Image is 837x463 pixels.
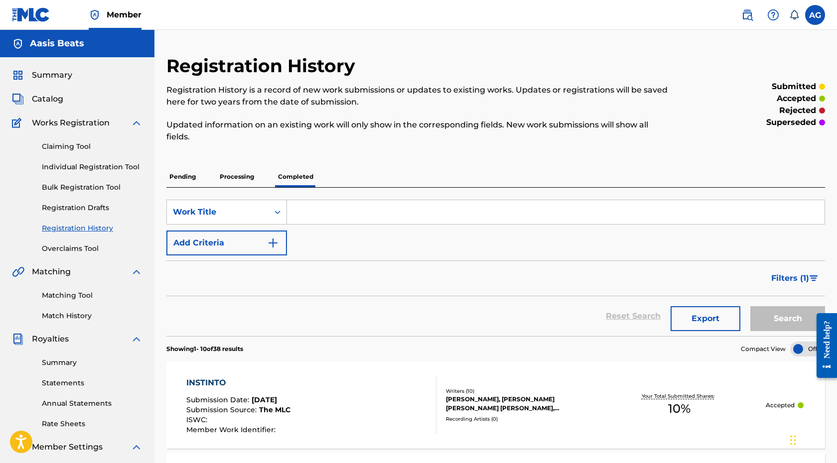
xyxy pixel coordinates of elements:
[42,243,142,254] a: Overclaims Tool
[186,377,290,389] div: INSTINTO
[267,237,279,249] img: 9d2ae6d4665cec9f34b9.svg
[12,93,63,105] a: CatalogCatalog
[166,345,243,353] p: Showing 1 - 10 of 38 results
[186,395,252,404] span: Submission Date :
[166,84,674,108] p: Registration History is a record of new work submissions or updates to existing works. Updates or...
[810,275,818,281] img: filter
[32,266,71,278] span: Matching
[737,5,757,25] a: Public Search
[12,7,50,22] img: MLC Logo
[42,357,142,368] a: Summary
[763,5,783,25] div: Help
[805,5,825,25] div: User Menu
[131,266,142,278] img: expand
[42,141,142,152] a: Claiming Tool
[89,9,101,21] img: Top Rightsholder
[166,200,825,336] form: Search Form
[217,166,257,187] p: Processing
[166,231,287,255] button: Add Criteria
[12,117,25,129] img: Works Registration
[166,55,360,77] h2: Registration History
[671,306,740,331] button: Export
[446,387,593,395] div: Writers ( 10 )
[107,9,141,20] span: Member
[259,405,290,414] span: The MLC
[787,415,837,463] iframe: Chat Widget
[777,93,816,105] p: accepted
[252,395,277,404] span: [DATE]
[789,10,799,20] div: Notifications
[42,203,142,213] a: Registration Drafts
[275,166,316,187] p: Completed
[765,266,825,291] button: Filters (1)
[131,117,142,129] img: expand
[42,162,142,172] a: Individual Registration Tool
[42,419,142,429] a: Rate Sheets
[12,333,24,345] img: Royalties
[772,81,816,93] p: submitted
[779,105,816,116] p: rejected
[32,333,69,345] span: Royalties
[42,311,142,321] a: Match History
[186,425,278,434] span: Member Work Identifier :
[766,116,816,128] p: superseded
[12,266,24,278] img: Matching
[173,206,263,218] div: Work Title
[741,345,786,353] span: Compact View
[42,378,142,388] a: Statements
[32,93,63,105] span: Catalog
[668,400,691,418] span: 10 %
[12,93,24,105] img: Catalog
[446,415,593,423] div: Recording Artists ( 0 )
[42,223,142,233] a: Registration History
[12,69,72,81] a: SummarySummary
[166,119,674,143] p: Updated information on an existing work will only show in the corresponding fields. New work subm...
[32,69,72,81] span: Summary
[809,305,837,387] iframe: Resource Center
[131,441,142,453] img: expand
[42,398,142,409] a: Annual Statements
[30,38,84,49] h5: Aasis Beats
[186,415,210,424] span: ISWC :
[32,117,110,129] span: Works Registration
[186,405,259,414] span: Submission Source :
[42,290,142,301] a: Matching Tool
[767,9,779,21] img: help
[166,361,825,449] a: INSTINTOSubmission Date:[DATE]Submission Source:The MLCISWC:Member Work Identifier:Writers (10)[P...
[446,395,593,413] div: [PERSON_NAME], [PERSON_NAME] [PERSON_NAME] [PERSON_NAME], [PERSON_NAME], [PERSON_NAME], [PERSON_N...
[42,182,142,193] a: Bulk Registration Tool
[32,441,103,453] span: Member Settings
[12,69,24,81] img: Summary
[12,38,24,50] img: Accounts
[166,166,199,187] p: Pending
[131,333,142,345] img: expand
[790,425,796,455] div: Drag
[741,9,753,21] img: search
[642,392,717,400] p: Your Total Submitted Shares:
[766,401,795,410] p: Accepted
[771,272,809,284] span: Filters ( 1 )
